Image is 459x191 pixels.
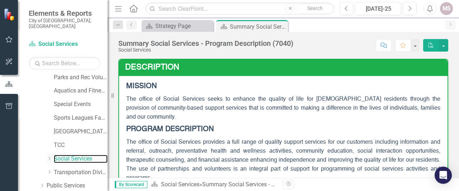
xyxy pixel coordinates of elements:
[297,4,333,14] button: Search
[126,96,440,120] span: The office of Social Services seeks to enhance the quality of life for [DEMOGRAPHIC_DATA] residen...
[145,3,335,15] input: Search ClearPoint...
[47,182,108,190] a: Public Services
[54,141,108,149] a: TCC
[230,22,286,31] div: Summary Social Services - Program Description (7040)
[151,181,278,189] div: »
[161,181,199,188] a: Social Services
[125,63,444,72] h3: Description
[202,181,341,188] div: Summary Social Services - Program Description (7040)
[54,73,108,82] a: Parks and Rec Volunteers
[29,9,100,18] span: Elements & Reports
[118,47,293,53] div: Social Services
[126,139,440,181] span: The office of Social Services provides a full range of quality support services for our customers...
[54,100,108,109] a: Special Events
[126,126,214,133] strong: PROGRAM DESCRIPTION
[435,167,452,184] div: Open Intercom Messenger
[126,83,157,90] strong: MISSION
[307,5,323,11] span: Search
[54,168,108,177] a: Transportation Division
[54,114,108,122] a: Sports Leagues Facilities Fields
[54,87,108,95] a: Aquatics and Fitness Center
[29,40,100,48] a: Social Services
[440,2,453,15] button: MS
[143,22,212,30] a: Strategy Page
[29,57,100,70] input: Search Below...
[358,5,399,13] div: [DATE]-25
[355,2,401,15] button: [DATE]-25
[155,22,212,30] div: Strategy Page
[29,18,100,29] small: City of [GEOGRAPHIC_DATA], [GEOGRAPHIC_DATA]
[54,128,108,136] a: [GEOGRAPHIC_DATA]
[118,39,293,47] div: Summary Social Services - Program Description (7040)
[54,155,108,163] a: Social Services
[115,181,147,188] span: By Scorecard
[4,8,16,21] img: ClearPoint Strategy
